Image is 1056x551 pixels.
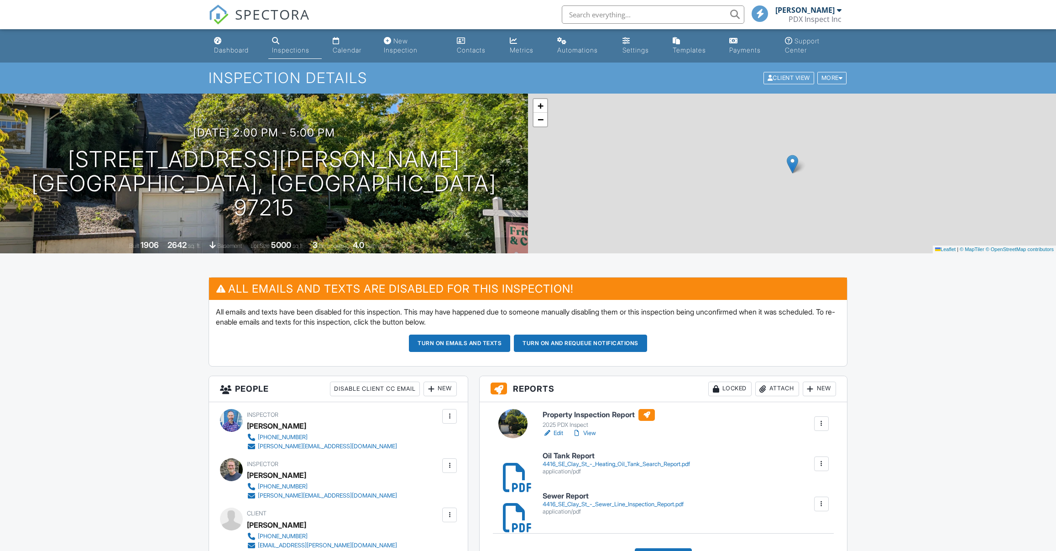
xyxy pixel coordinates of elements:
a: Oil Tank Report 4416_SE_Clay_St_-_Heating_Oil_Tank_Search_Report.pdf application/pdf [543,452,690,475]
div: [PERSON_NAME][EMAIL_ADDRESS][DOMAIN_NAME] [258,492,397,499]
h1: [STREET_ADDRESS][PERSON_NAME] [GEOGRAPHIC_DATA], [GEOGRAPHIC_DATA] 97215 [15,147,513,220]
div: New Inspection [384,37,418,54]
a: Payments [726,33,774,59]
div: Calendar [333,46,361,54]
a: Support Center [781,33,846,59]
a: Property Inspection Report 2025 PDX Inspect [543,409,655,429]
a: Settings [619,33,661,59]
span: − [538,114,544,125]
h6: Property Inspection Report [543,409,655,421]
span: Built [129,242,139,249]
h3: Reports [480,376,847,402]
span: sq.ft. [293,242,304,249]
a: © OpenStreetMap contributors [986,247,1054,252]
a: Metrics [506,33,546,59]
div: New [803,382,836,396]
a: [EMAIL_ADDRESS][PERSON_NAME][DOMAIN_NAME] [247,541,397,550]
div: [PERSON_NAME] [247,468,306,482]
span: Inspector [247,461,278,467]
button: Turn on emails and texts [409,335,510,352]
div: [PERSON_NAME] [247,419,306,433]
div: 4416_SE_Clay_St_-_Sewer_Line_Inspection_Report.pdf [543,501,684,508]
div: 4416_SE_Clay_St_-_Heating_Oil_Tank_Search_Report.pdf [543,461,690,468]
div: 2642 [167,240,187,250]
div: New [423,382,457,396]
a: Automations (Basic) [554,33,612,59]
h3: [DATE] 2:00 pm - 5:00 pm [193,126,335,139]
h3: All emails and texts are disabled for this inspection! [209,278,847,300]
a: View [572,429,596,438]
div: Client View [763,72,814,84]
div: Locked [708,382,752,396]
span: sq. ft. [188,242,201,249]
a: Templates [669,33,718,59]
a: [PERSON_NAME][EMAIL_ADDRESS][DOMAIN_NAME] [247,442,397,451]
div: Settings [622,46,649,54]
a: © MapTiler [960,247,984,252]
a: [PHONE_NUMBER] [247,482,397,491]
a: Contacts [453,33,499,59]
div: Templates [673,46,706,54]
span: SPECTORA [235,5,310,24]
span: basement [217,242,242,249]
div: application/pdf [543,508,684,515]
span: Lot Size [251,242,270,249]
div: PDX Inspect Inc [789,15,842,24]
a: [PHONE_NUMBER] [247,532,397,541]
div: 1906 [141,240,159,250]
a: Leaflet [935,247,956,252]
div: Inspections [272,46,309,54]
a: New Inspection [380,33,446,59]
div: Support Center [785,37,820,54]
button: Turn on and Requeue Notifications [514,335,647,352]
p: All emails and texts have been disabled for this inspection. This may have happened due to someon... [216,307,840,327]
img: Marker [787,155,798,173]
span: Inspector [247,411,278,418]
a: Calendar [329,33,373,59]
span: | [957,247,958,252]
a: [PHONE_NUMBER] [247,433,397,442]
div: More [817,72,847,84]
div: [PHONE_NUMBER] [258,434,308,441]
a: Dashboard [210,33,261,59]
div: Disable Client CC Email [330,382,420,396]
img: The Best Home Inspection Software - Spectora [209,5,229,25]
a: SPECTORA [209,12,310,31]
input: Search everything... [562,5,744,24]
a: Edit [543,429,563,438]
div: 4.0 [353,240,364,250]
span: Client [247,510,267,517]
a: Inspections [268,33,322,59]
a: Zoom in [533,99,547,113]
div: Payments [729,46,761,54]
h3: People [209,376,468,402]
div: [PERSON_NAME] [247,518,306,532]
div: Contacts [457,46,486,54]
div: [PERSON_NAME] [775,5,835,15]
a: Sewer Report 4416_SE_Clay_St_-_Sewer_Line_Inspection_Report.pdf application/pdf [543,492,684,515]
div: 2025 PDX Inspect [543,421,655,429]
div: 5000 [271,240,291,250]
div: Automations [557,46,598,54]
a: Client View [763,74,816,81]
div: [EMAIL_ADDRESS][PERSON_NAME][DOMAIN_NAME] [258,542,397,549]
span: + [538,100,544,111]
span: bathrooms [366,242,392,249]
div: [PERSON_NAME][EMAIL_ADDRESS][DOMAIN_NAME] [258,443,397,450]
span: bedrooms [319,242,344,249]
h6: Oil Tank Report [543,452,690,460]
div: Dashboard [214,46,249,54]
div: Metrics [510,46,533,54]
a: [PERSON_NAME][EMAIL_ADDRESS][DOMAIN_NAME] [247,491,397,500]
div: [PHONE_NUMBER] [258,483,308,490]
div: [PHONE_NUMBER] [258,533,308,540]
a: Zoom out [533,113,547,126]
div: application/pdf [543,468,690,475]
div: Attach [755,382,799,396]
h1: Inspection Details [209,70,847,86]
h6: Sewer Report [543,492,684,500]
div: 3 [313,240,318,250]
